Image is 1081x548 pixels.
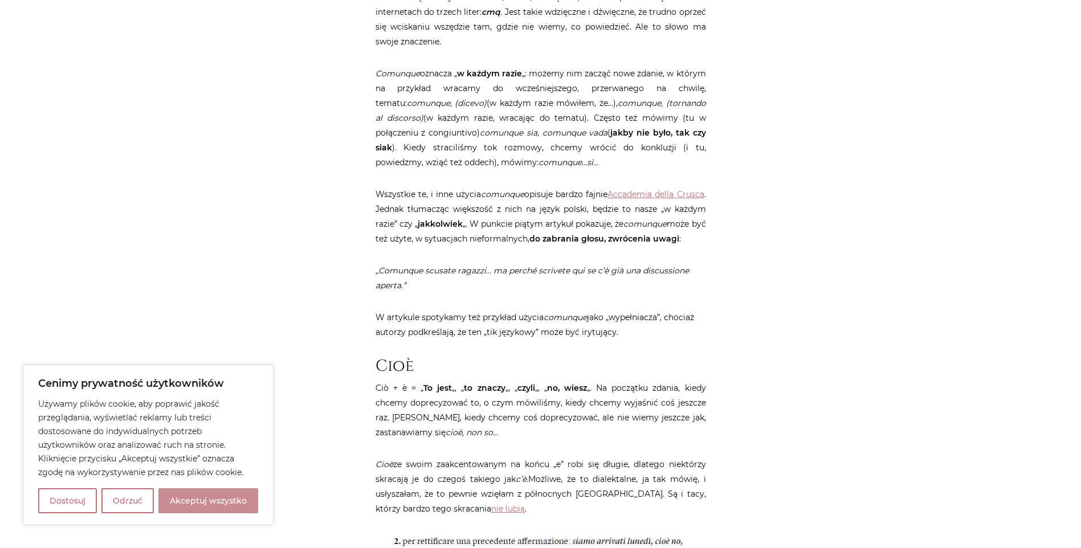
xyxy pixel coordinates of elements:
p: W artykule spotykamy też przykład użycia jako „wypełniacza”, chociaż autorzy podkreślają, że ten ... [376,310,706,340]
p: Cenimy prywatność użytkowników [38,377,258,390]
strong: no, wiesz [547,383,587,393]
em: cioè, non so… [446,427,498,437]
strong: w każdym razie [457,68,522,79]
strong: zwrócenia uwagi [608,234,679,244]
em: comunque, (dicevo) [407,98,487,108]
em: cmq [482,7,500,17]
em: „Comunque scusate ragazzi… ma perché scrivete qui se c’è già una discussione aperta.” [376,265,689,291]
em: comunque [481,189,524,199]
a: nie lubią [491,504,525,514]
em: comunque [544,312,587,322]
em: c’è. [516,474,528,484]
p: Wszystkie te, i inne użycia opisuje bardzo fajnie . Jednak tłumacząc większość z nich na język po... [376,187,706,246]
p: ze swoim zaakcentowanym na końcu „e” robi się długie, dlatego niektórzy skracają je do czegoś tak... [376,457,706,516]
strong: To jest [423,383,452,393]
p: oznacza „ „: możemy nim zacząć nowe zdanie, w którym na przykład wracamy do wcześniejszego, przer... [376,66,706,170]
strong: do zabrania głosu, [529,234,606,244]
em: comunque…sì… [539,157,598,167]
em: comunque sia, comunque vada [480,128,607,138]
a: Accademia della Crusca [607,189,704,199]
button: Akceptuj wszystko [158,488,258,513]
p: Ciò + è = „ „, „ „, „ „, „ „. Na początku zdania, kiedy chcemy doprecyzować to, o czym mówiliśmy,... [376,381,706,440]
em: comunque [623,219,667,229]
em: Cioè [376,459,393,469]
em: comunque, (tornando al discorso) [376,98,706,123]
em: Comunque [376,68,420,79]
button: Dostosuj [38,488,97,513]
strong: jakby nie było, tak czy siak [376,128,706,153]
h2: Cioè [376,357,706,376]
p: Używamy plików cookie, aby poprawić jakość przeglądania, wyświetlać reklamy lub treści dostosowan... [38,397,258,479]
strong: to znaczy [464,383,505,393]
strong: czyli [517,383,535,393]
button: Odrzuć [101,488,154,513]
strong: jakkolwiek [418,219,463,229]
